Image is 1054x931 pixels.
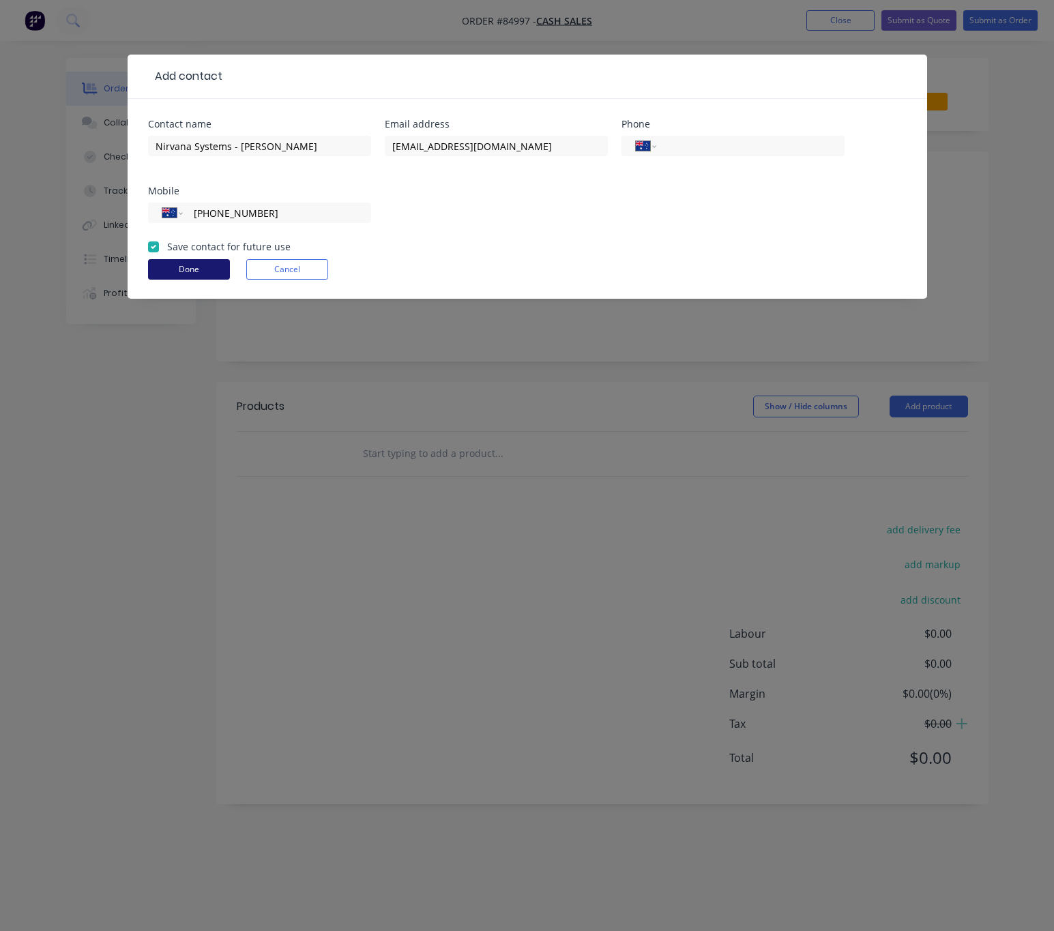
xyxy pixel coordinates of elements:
[246,259,328,280] button: Cancel
[167,239,291,254] label: Save contact for future use
[148,119,371,129] div: Contact name
[621,119,845,129] div: Phone
[148,259,230,280] button: Done
[148,186,371,196] div: Mobile
[385,119,608,129] div: Email address
[148,68,222,85] div: Add contact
